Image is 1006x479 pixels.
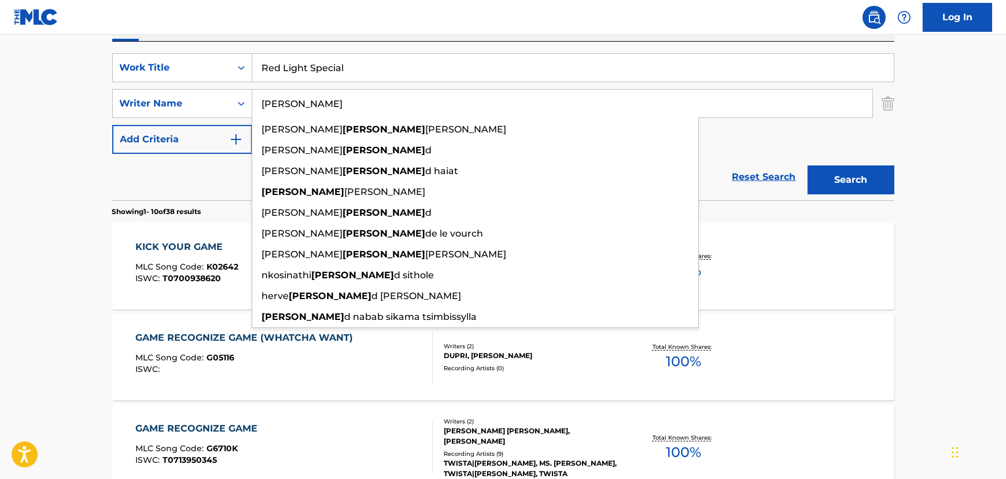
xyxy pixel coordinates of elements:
[262,290,289,301] span: herve
[426,124,507,135] span: [PERSON_NAME]
[135,352,207,363] span: MLC Song Code :
[262,228,343,239] span: [PERSON_NAME]
[135,240,238,254] div: KICK YOUR GAME
[952,435,959,470] div: Drag
[666,351,701,372] span: 100 %
[372,290,462,301] span: d [PERSON_NAME]
[444,364,618,373] div: Recording Artists ( 0 )
[14,9,58,25] img: MLC Logo
[112,223,894,309] a: KICK YOUR GAMEMLC Song Code:K02642ISWC:T0700938620Writers (3)[PERSON_NAME], [PERSON_NAME], [PERSO...
[948,423,1006,479] iframe: Chat Widget
[163,273,221,283] span: T0700938620
[262,311,345,322] strong: [PERSON_NAME]
[112,125,252,154] button: Add Criteria
[312,270,395,281] strong: [PERSON_NAME]
[444,458,618,479] div: TWISTA|[PERSON_NAME], MS. [PERSON_NAME], TWISTA|[PERSON_NAME], TWISTA
[893,6,916,29] div: Help
[345,186,426,197] span: [PERSON_NAME]
[395,270,434,281] span: d sithole
[867,10,881,24] img: search
[426,145,432,156] span: d
[343,165,426,176] strong: [PERSON_NAME]
[897,10,911,24] img: help
[112,53,894,200] form: Search Form
[135,273,163,283] span: ISWC :
[444,426,618,447] div: [PERSON_NAME] [PERSON_NAME], [PERSON_NAME]
[262,207,343,218] span: [PERSON_NAME]
[444,351,618,361] div: DUPRI, [PERSON_NAME]
[135,422,263,436] div: GAME RECOGNIZE GAME
[666,442,701,463] span: 100 %
[112,207,201,217] p: Showing 1 - 10 of 38 results
[343,207,426,218] strong: [PERSON_NAME]
[262,249,343,260] span: [PERSON_NAME]
[163,455,217,465] span: T0713950345
[207,443,238,454] span: G6710K
[343,124,426,135] strong: [PERSON_NAME]
[444,417,618,426] div: Writers ( 2 )
[863,6,886,29] a: Public Search
[120,61,224,75] div: Work Title
[262,124,343,135] span: [PERSON_NAME]
[112,314,894,400] a: GAME RECOGNIZE GAME (WHATCHA WANT)MLC Song Code:G05116ISWC:Writers (2)DUPRI, [PERSON_NAME]Recordi...
[444,449,618,458] div: Recording Artists ( 9 )
[882,89,894,118] img: Delete Criterion
[653,342,714,351] p: Total Known Shares:
[808,165,894,194] button: Search
[135,331,359,345] div: GAME RECOGNIZE GAME (WHATCHA WANT)
[262,145,343,156] span: [PERSON_NAME]
[135,364,163,374] span: ISWC :
[923,3,992,32] a: Log In
[727,164,802,190] a: Reset Search
[120,97,224,110] div: Writer Name
[426,249,507,260] span: [PERSON_NAME]
[345,311,477,322] span: d nabab sikama tsimbissylla
[135,443,207,454] span: MLC Song Code :
[426,207,432,218] span: d
[343,145,426,156] strong: [PERSON_NAME]
[444,342,618,351] div: Writers ( 2 )
[135,455,163,465] span: ISWC :
[262,186,345,197] strong: [PERSON_NAME]
[229,132,243,146] img: 9d2ae6d4665cec9f34b9.svg
[653,433,714,442] p: Total Known Shares:
[262,165,343,176] span: [PERSON_NAME]
[262,270,312,281] span: nkosinathi
[135,261,207,272] span: MLC Song Code :
[207,261,238,272] span: K02642
[289,290,372,301] strong: [PERSON_NAME]
[343,228,426,239] strong: [PERSON_NAME]
[343,249,426,260] strong: [PERSON_NAME]
[207,352,234,363] span: G05116
[426,165,459,176] span: d haiat
[426,228,484,239] span: de le vourch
